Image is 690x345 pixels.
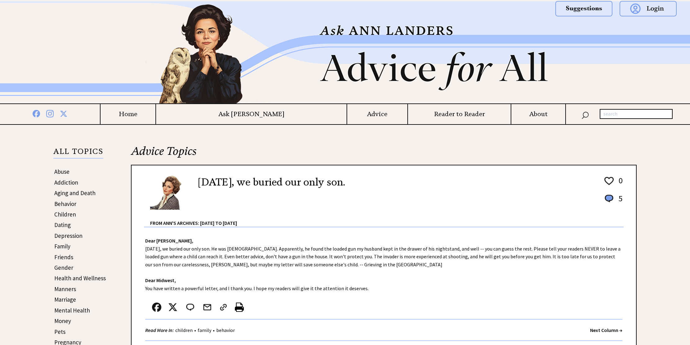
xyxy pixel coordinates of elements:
a: Pets [54,328,65,335]
img: link_02.png [219,303,228,312]
div: From Ann's Archives: [DATE] to [DATE] [150,210,624,227]
a: Aging and Death [54,189,96,197]
a: Behavior [54,200,76,207]
a: Gender [54,264,73,271]
a: Manners [54,285,76,293]
img: instagram%20blue.png [46,109,54,117]
a: Ask [PERSON_NAME] [156,110,347,118]
a: About [511,110,565,118]
strong: Read More In: [145,327,174,333]
a: Friends [54,253,73,261]
a: behavior [215,327,236,333]
a: Children [54,211,76,218]
img: search_nav.png [581,110,589,119]
a: Advice [347,110,407,118]
p: ALL TOPICS [53,148,103,159]
h2: [DATE], we buried our only son. [198,175,345,190]
a: Abuse [54,168,69,175]
a: Next Column → [590,327,622,333]
a: Depression [54,232,83,239]
a: Dating [54,221,71,229]
a: Money [54,317,71,325]
a: Home [101,110,155,118]
a: Mental Health [54,307,90,314]
a: Addiction [54,179,78,186]
strong: Dear [PERSON_NAME], [145,238,193,244]
td: 5 [616,193,623,210]
img: header2b_v1.png [122,1,568,103]
img: message_round%202.png [185,303,195,312]
img: printer%20icon.png [235,303,244,312]
img: facebook%20blue.png [33,109,40,117]
img: right_new2.png [568,1,571,103]
img: login.png [620,1,677,16]
td: 0 [616,175,623,193]
img: suggestions.png [555,1,612,16]
img: x%20blue.png [60,109,67,117]
input: search [600,109,673,119]
img: x_small.png [168,303,177,312]
h2: Advice Topics [131,144,637,165]
img: mail.png [203,303,212,312]
img: heart_outline%201.png [603,176,615,186]
a: children [174,327,194,333]
div: • • [145,326,236,334]
a: Health and Wellness [54,274,106,282]
a: Family [54,242,70,250]
img: message_round%201.png [603,194,615,203]
strong: Dear Midwest, [145,277,176,283]
div: [DATE], we buried our only son. He was [DEMOGRAPHIC_DATA]. Apparently, he found the loaded gun my... [132,227,636,341]
img: Ann6%20v2%20small.png [150,175,189,210]
a: family [196,327,213,333]
a: Marriage [54,296,76,303]
img: facebook.png [152,303,161,312]
a: Reader to Reader [408,110,511,118]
